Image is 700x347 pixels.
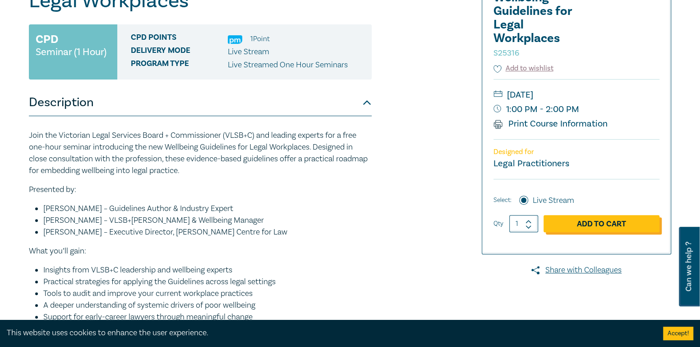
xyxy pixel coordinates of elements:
[131,33,228,45] span: CPD Points
[228,59,348,71] p: Live Streamed One Hour Seminars
[43,276,372,288] li: Practical strategies for applying the Guidelines across legal settings
[509,215,538,232] input: 1
[493,195,511,205] span: Select:
[43,311,372,323] li: Support for early-career lawyers through meaningful change
[493,148,659,156] p: Designed for
[663,327,693,340] button: Accept cookies
[43,226,372,238] li: [PERSON_NAME] – Executive Director, [PERSON_NAME] Centre for Law
[29,184,372,196] p: Presented by:
[7,327,649,339] div: This website uses cookies to enhance the user experience.
[482,264,671,276] a: Share with Colleagues
[493,102,659,117] small: 1:00 PM - 2:00 PM
[228,47,269,57] span: Live Stream
[29,245,372,257] p: What you’ll gain:
[493,48,519,58] small: S25316
[493,219,503,229] label: Qty
[533,195,574,206] label: Live Stream
[43,300,372,311] li: A deeper understanding of systemic drivers of poor wellbeing
[493,158,569,169] small: Legal Practitioners
[543,215,659,232] a: Add to Cart
[43,203,372,215] li: [PERSON_NAME] – Guidelines Author & Industry Expert
[250,33,270,45] li: 1 Point
[29,130,372,177] p: Join the Victorian Legal Services Board + Commissioner (VLSB+C) and leading experts for a free on...
[36,47,106,56] small: Seminar (1 Hour)
[493,118,608,130] a: Print Course Information
[493,88,659,102] small: [DATE]
[684,232,693,301] span: Can we help ?
[131,59,228,71] span: Program type
[493,63,553,74] button: Add to wishlist
[36,31,58,47] h3: CPD
[29,89,372,116] button: Description
[43,215,372,226] li: [PERSON_NAME] – VLSB+[PERSON_NAME] & Wellbeing Manager
[131,46,228,58] span: Delivery Mode
[43,288,372,300] li: Tools to audit and improve your current workplace practices
[43,264,372,276] li: Insights from VLSB+C leadership and wellbeing experts
[228,35,242,44] img: Practice Management & Business Skills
